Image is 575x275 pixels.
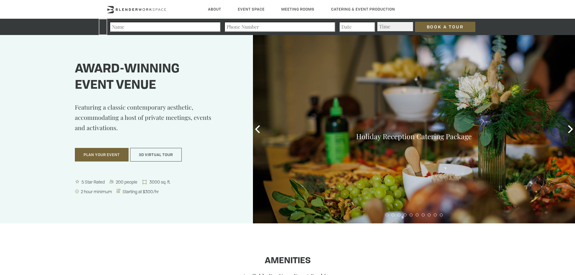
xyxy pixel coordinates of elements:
a: Holiday Reception Catering Package [356,132,472,141]
input: Phone Number [224,22,335,32]
span: Starting at $300/hr [121,189,161,194]
input: Book a Tour [415,22,475,32]
p: Featuring a classic contemporary aesthetic, accommodating a host of private meetings, events and ... [75,102,223,142]
span: 5 Star Rated [80,179,107,185]
span: 200 people [115,179,139,185]
button: Plan Your Event [75,148,129,162]
h1: Award-winning event venue [75,61,223,94]
button: 3D Virtual Tour [130,148,182,162]
span: 3000 sq. ft. [148,179,172,185]
input: Name [110,22,221,32]
input: Date [339,22,375,32]
span: 2 hour minimum [80,189,114,194]
h1: Amenities [107,256,469,266]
